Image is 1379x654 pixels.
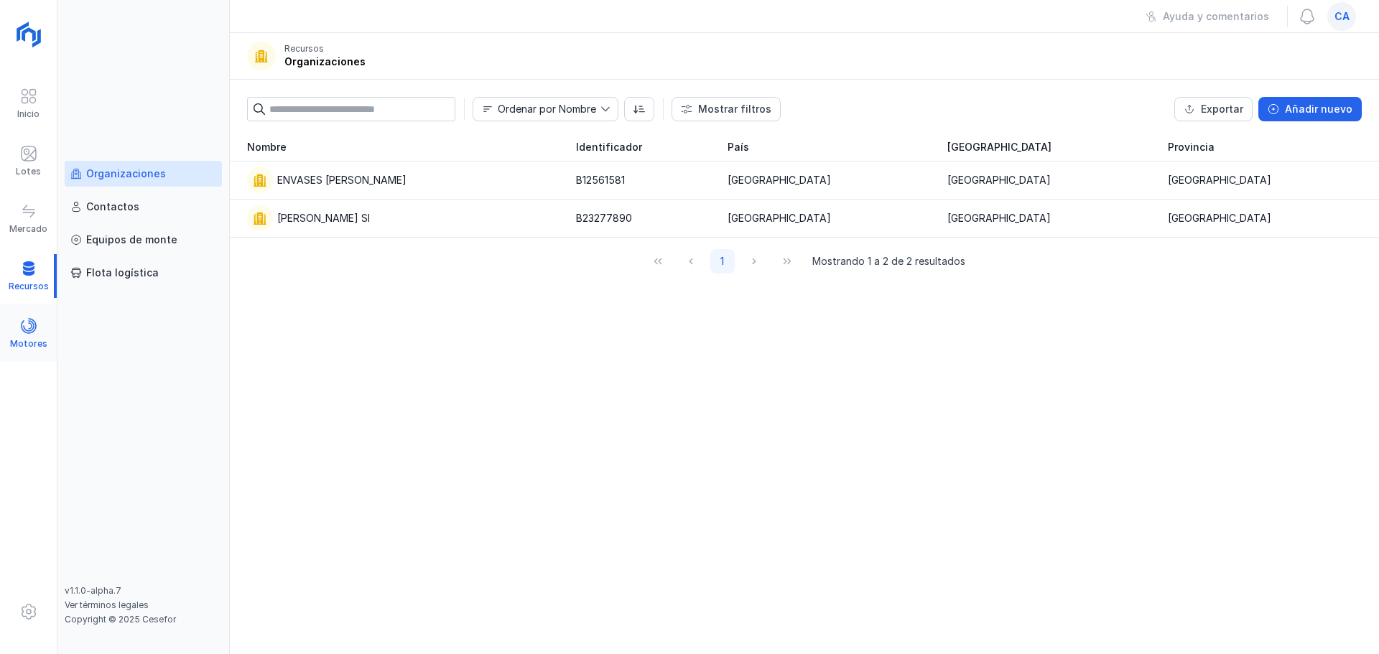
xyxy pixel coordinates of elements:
span: Provincia [1168,140,1215,154]
button: Exportar [1174,97,1253,121]
div: B23277890 [576,211,632,225]
div: Contactos [86,200,139,214]
a: Contactos [65,194,222,220]
span: Mostrando 1 a 2 de 2 resultados [812,254,965,268]
div: Organizaciones [86,167,166,181]
div: [GEOGRAPHIC_DATA] [728,211,831,225]
div: Recursos [284,43,324,55]
span: Identificador [576,140,642,154]
span: País [728,140,749,154]
span: Nombre [473,98,600,121]
div: B12561581 [576,173,625,187]
div: Mercado [9,223,47,235]
div: Exportar [1201,102,1243,116]
a: Flota logística [65,260,222,286]
button: Page 1 [710,249,735,274]
div: Copyright © 2025 Cesefor [65,614,222,625]
div: [GEOGRAPHIC_DATA] [728,173,831,187]
img: logoRight.svg [11,17,47,52]
div: Ayuda y comentarios [1163,9,1269,24]
div: ENVASES [PERSON_NAME] [277,173,407,187]
button: Ayuda y comentarios [1136,4,1278,29]
a: Organizaciones [65,161,222,187]
a: Ver términos legales [65,599,149,610]
div: Inicio [17,108,40,120]
div: Lotes [16,166,41,177]
div: [GEOGRAPHIC_DATA] [1168,173,1271,187]
div: [GEOGRAPHIC_DATA] [947,211,1051,225]
span: Nombre [247,140,287,154]
button: Añadir nuevo [1258,97,1362,121]
button: Mostrar filtros [672,97,781,121]
div: [GEOGRAPHIC_DATA] [1168,211,1271,225]
div: Mostrar filtros [698,102,771,116]
div: v1.1.0-alpha.7 [65,585,222,597]
div: [PERSON_NAME] Sl [277,211,370,225]
div: Motores [10,338,47,350]
a: Equipos de monte [65,227,222,253]
div: Equipos de monte [86,233,177,247]
div: Añadir nuevo [1285,102,1352,116]
div: Flota logística [86,266,159,280]
div: Organizaciones [284,55,366,69]
span: ca [1334,9,1350,24]
div: Ordenar por Nombre [498,104,596,114]
div: [GEOGRAPHIC_DATA] [947,173,1051,187]
span: [GEOGRAPHIC_DATA] [947,140,1051,154]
